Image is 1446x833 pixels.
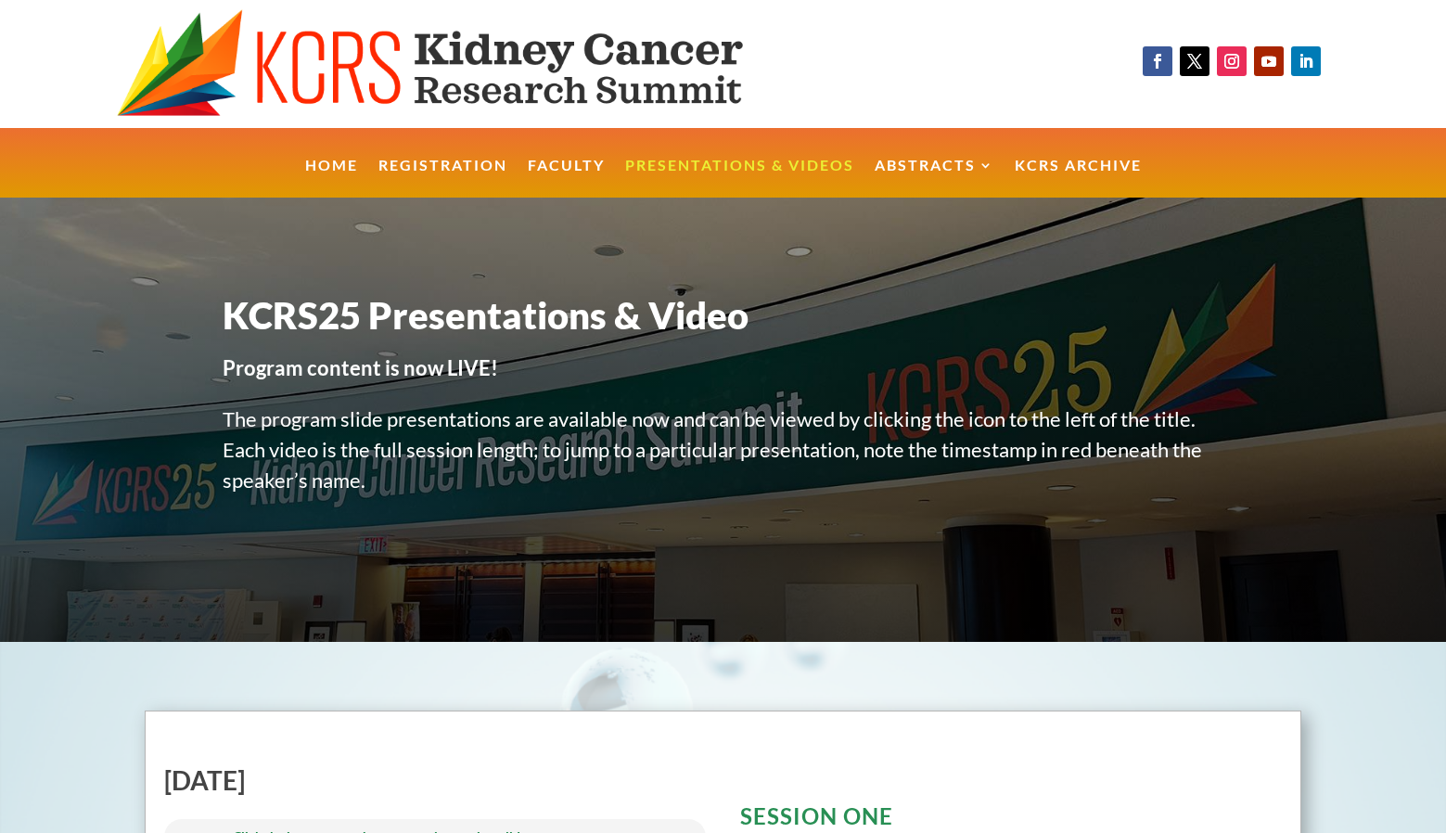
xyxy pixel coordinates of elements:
p: The program slide presentations are available now and can be viewed by clicking the icon to the l... [223,404,1224,516]
a: Abstracts [875,159,994,199]
strong: Program content is now LIVE! [223,355,498,380]
a: Registration [378,159,507,199]
img: KCRS generic logo wide [117,9,820,119]
a: Presentations & Videos [625,159,854,199]
a: KCRS Archive [1015,159,1142,199]
a: Home [305,159,358,199]
a: Follow on Instagram [1217,46,1247,76]
a: Follow on Facebook [1143,46,1172,76]
a: Follow on X [1180,46,1209,76]
h2: [DATE] [164,767,707,802]
span: KCRS25 Presentations & Video [223,293,749,338]
a: Faculty [528,159,605,199]
a: Follow on LinkedIn [1291,46,1321,76]
a: Follow on Youtube [1254,46,1284,76]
